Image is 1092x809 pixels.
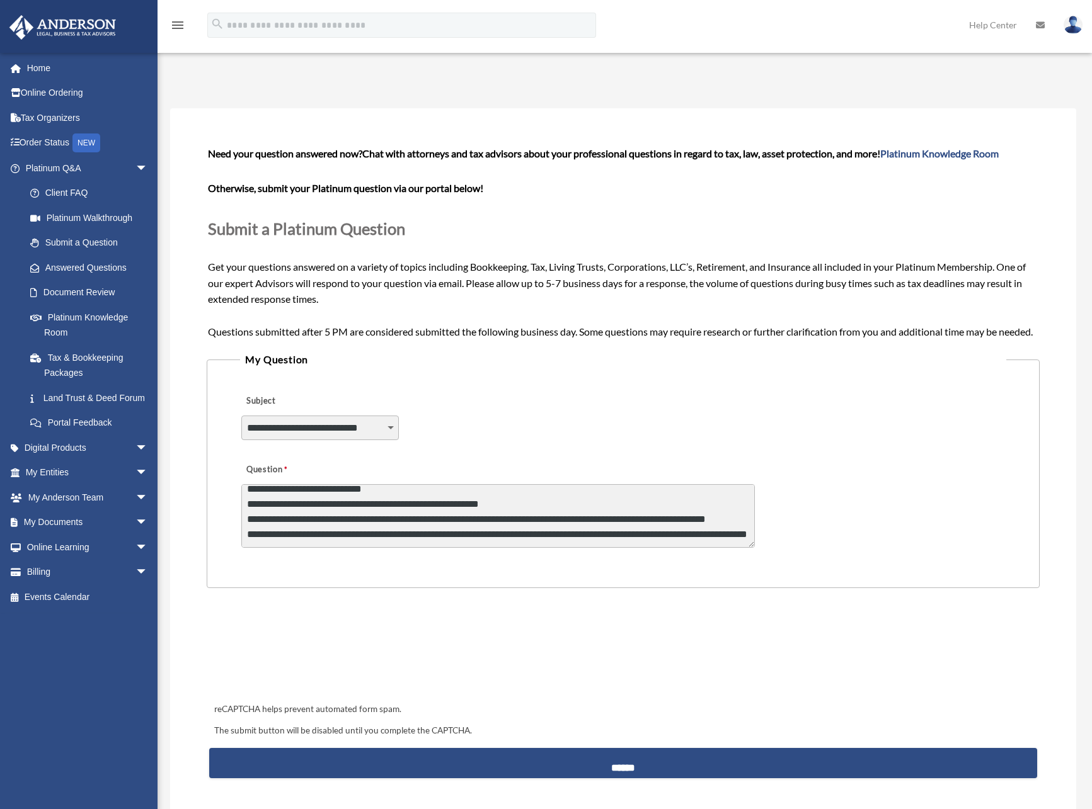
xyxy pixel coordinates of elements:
[135,435,161,461] span: arrow_drop_down
[6,15,120,40] img: Anderson Advisors Platinum Portal
[362,147,999,159] span: Chat with attorneys and tax advisors about your professional questions in regard to tax, law, ass...
[18,305,167,345] a: Platinum Knowledge Room
[208,219,405,238] span: Submit a Platinum Question
[135,460,161,486] span: arrow_drop_down
[9,130,167,156] a: Order StatusNEW
[209,723,1038,738] div: The submit button will be disabled until you complete the CAPTCHA.
[9,460,167,485] a: My Entitiesarrow_drop_down
[208,182,483,194] b: Otherwise, submit your Platinum question via our portal below!
[170,22,185,33] a: menu
[9,510,167,535] a: My Documentsarrow_drop_down
[208,147,1039,337] span: Get your questions answered on a variety of topics including Bookkeeping, Tax, Living Trusts, Cor...
[18,345,167,385] a: Tax & Bookkeeping Packages
[170,18,185,33] i: menu
[240,351,1006,368] legend: My Question
[241,392,361,410] label: Subject
[880,147,999,159] a: Platinum Knowledge Room
[241,461,339,478] label: Question
[135,535,161,560] span: arrow_drop_down
[208,147,362,159] span: Need your question answered now?
[18,410,167,436] a: Portal Feedback
[18,205,167,230] a: Platinum Walkthrough
[9,560,167,585] a: Billingarrow_drop_down
[9,105,167,130] a: Tax Organizers
[18,181,167,206] a: Client FAQ
[9,435,167,460] a: Digital Productsarrow_drop_down
[72,133,100,152] div: NEW
[18,280,167,305] a: Document Review
[9,156,167,181] a: Platinum Q&Aarrow_drop_down
[9,81,167,106] a: Online Ordering
[135,156,161,181] span: arrow_drop_down
[210,627,402,676] iframe: reCAPTCHA
[210,17,224,31] i: search
[18,385,167,410] a: Land Trust & Deed Forum
[1064,16,1083,34] img: User Pic
[9,535,167,560] a: Online Learningarrow_drop_down
[9,485,167,510] a: My Anderson Teamarrow_drop_down
[18,255,167,280] a: Answered Questions
[9,584,167,609] a: Events Calendar
[9,55,167,81] a: Home
[135,560,161,586] span: arrow_drop_down
[18,230,161,256] a: Submit a Question
[135,485,161,511] span: arrow_drop_down
[135,510,161,536] span: arrow_drop_down
[209,702,1038,717] div: reCAPTCHA helps prevent automated form spam.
